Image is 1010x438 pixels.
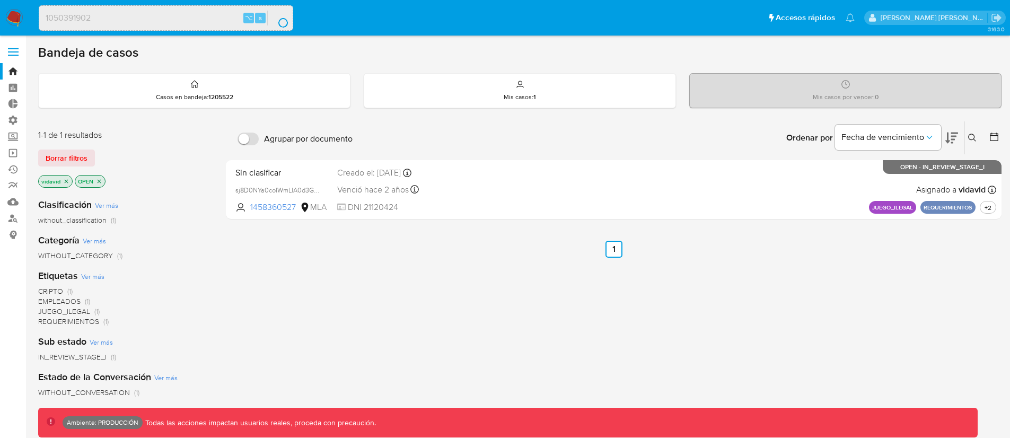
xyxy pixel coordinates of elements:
[67,421,138,425] p: Ambiente: PRODUCCIÓN
[259,13,262,23] span: s
[267,11,289,25] button: search-icon
[39,11,293,25] input: Buscar usuario o caso...
[143,418,376,428] p: Todas las acciones impactan usuarios reales, proceda con precaución.
[991,12,1002,23] a: Salir
[846,13,855,22] a: Notificaciones
[881,13,988,23] p: victor.david@mercadolibre.com.co
[245,13,253,23] span: ⌥
[776,12,835,23] span: Accesos rápidos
